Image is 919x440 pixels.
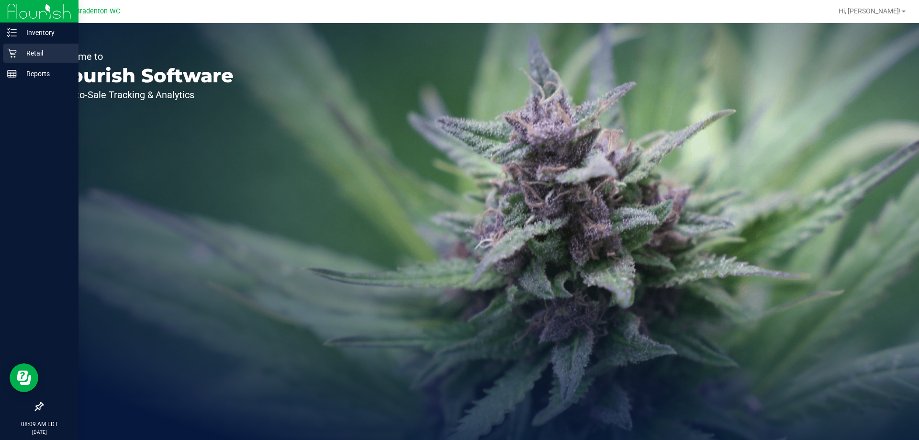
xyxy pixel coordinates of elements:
[17,68,74,79] p: Reports
[17,47,74,59] p: Retail
[52,52,234,61] p: Welcome to
[10,363,38,392] iframe: Resource center
[7,48,17,58] inline-svg: Retail
[52,66,234,85] p: Flourish Software
[839,7,901,15] span: Hi, [PERSON_NAME]!
[4,429,74,436] p: [DATE]
[7,28,17,37] inline-svg: Inventory
[7,69,17,79] inline-svg: Reports
[76,7,120,15] span: Bradenton WC
[17,27,74,38] p: Inventory
[52,90,234,100] p: Seed-to-Sale Tracking & Analytics
[4,420,74,429] p: 08:09 AM EDT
